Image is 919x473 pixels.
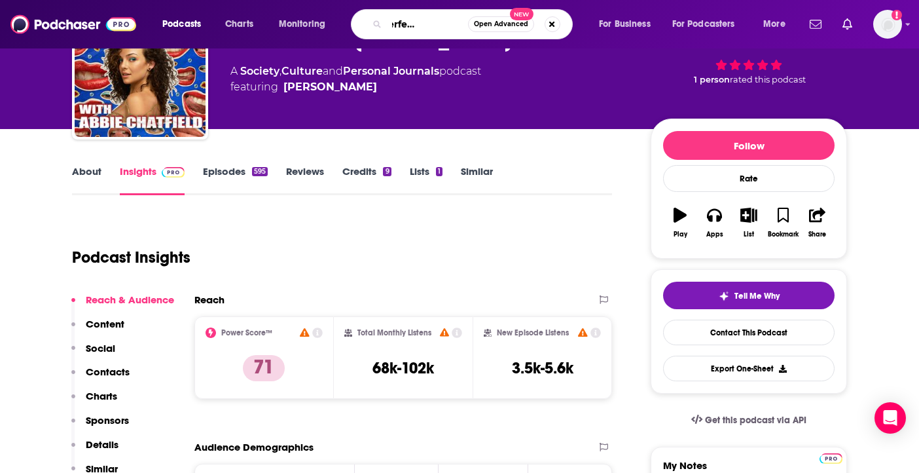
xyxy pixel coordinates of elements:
a: Society [240,65,279,77]
a: Reviews [286,165,324,195]
button: Open AdvancedNew [468,16,534,32]
button: open menu [153,14,218,35]
button: Play [663,199,697,246]
button: List [732,199,766,246]
p: Details [86,438,118,451]
img: tell me why sparkle [719,291,729,301]
a: Show notifications dropdown [804,13,827,35]
button: Details [71,438,118,463]
span: Open Advanced [474,21,528,28]
span: rated this podcast [730,75,806,85]
button: Follow [663,131,835,160]
button: Share [801,199,835,246]
span: Get this podcast via API [705,415,806,426]
button: Export One-Sheet [663,356,835,381]
p: Sponsors [86,414,129,426]
p: Charts [86,390,117,402]
span: Charts [225,15,253,33]
div: 1 [436,167,442,176]
h2: Power Score™ [221,328,272,337]
a: InsightsPodchaser Pro [120,165,185,195]
span: Monitoring [279,15,325,33]
h2: New Episode Listens [497,328,569,337]
div: Play [674,231,687,238]
span: , [279,65,281,77]
div: Open Intercom Messenger [874,402,906,434]
span: For Business [599,15,651,33]
span: and [323,65,343,77]
button: Charts [71,390,117,414]
a: About [72,165,101,195]
button: Content [71,318,124,342]
span: New [510,8,533,20]
h1: Podcast Insights [72,248,190,267]
a: Episodes595 [203,165,268,195]
div: List [744,231,754,238]
div: Bookmark [768,231,799,238]
a: Similar [461,165,493,195]
div: Apps [706,231,723,238]
a: Get this podcast via API [681,404,817,436]
a: Credits9 [342,165,391,195]
a: Contact This Podcast [663,320,835,345]
span: More [763,15,785,33]
span: Podcasts [162,15,201,33]
span: 1 person [694,75,730,85]
span: For Podcasters [672,15,735,33]
p: 71 [243,355,285,381]
a: Lists1 [410,165,442,195]
span: featuring [230,79,481,95]
button: open menu [664,14,754,35]
button: open menu [754,14,802,35]
button: Bookmark [766,199,800,246]
div: Share [808,231,826,238]
a: Pro website [820,451,842,464]
a: Charts [217,14,261,35]
button: Show profile menu [873,10,902,39]
button: Contacts [71,366,130,390]
h3: 68k-102k [372,358,434,378]
a: Personal Journals [343,65,439,77]
button: Sponsors [71,414,129,438]
img: Podchaser Pro [820,453,842,464]
a: Abbie Chatfield [283,79,377,95]
img: Podchaser - Follow, Share and Rate Podcasts [10,12,136,37]
img: User Profile [873,10,902,39]
div: A podcast [230,64,481,95]
button: Reach & Audience [71,293,174,318]
button: tell me why sparkleTell Me Why [663,282,835,309]
div: 595 [252,167,268,176]
a: Show notifications dropdown [837,13,857,35]
p: Content [86,318,124,330]
p: Contacts [86,366,130,378]
img: Podchaser Pro [162,167,185,178]
p: Social [86,342,115,354]
div: Rate [663,165,835,192]
img: It's A Lot with Abbie Chatfield [75,6,206,137]
button: open menu [590,14,667,35]
p: Reach & Audience [86,293,174,306]
a: Culture [281,65,323,77]
input: Search podcasts, credits, & more... [387,14,468,35]
button: Social [71,342,115,366]
h2: Total Monthly Listens [357,328,431,337]
div: 9 [383,167,391,176]
span: Tell Me Why [734,291,780,301]
button: Apps [697,199,731,246]
button: open menu [270,14,342,35]
svg: Add a profile image [892,10,902,20]
span: Logged in as AutumnKatie [873,10,902,39]
h3: 3.5k-5.6k [512,358,573,378]
div: 1 personrated this podcast [651,15,847,96]
div: Search podcasts, credits, & more... [363,9,585,39]
h2: Reach [194,293,225,306]
h2: Audience Demographics [194,441,314,453]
